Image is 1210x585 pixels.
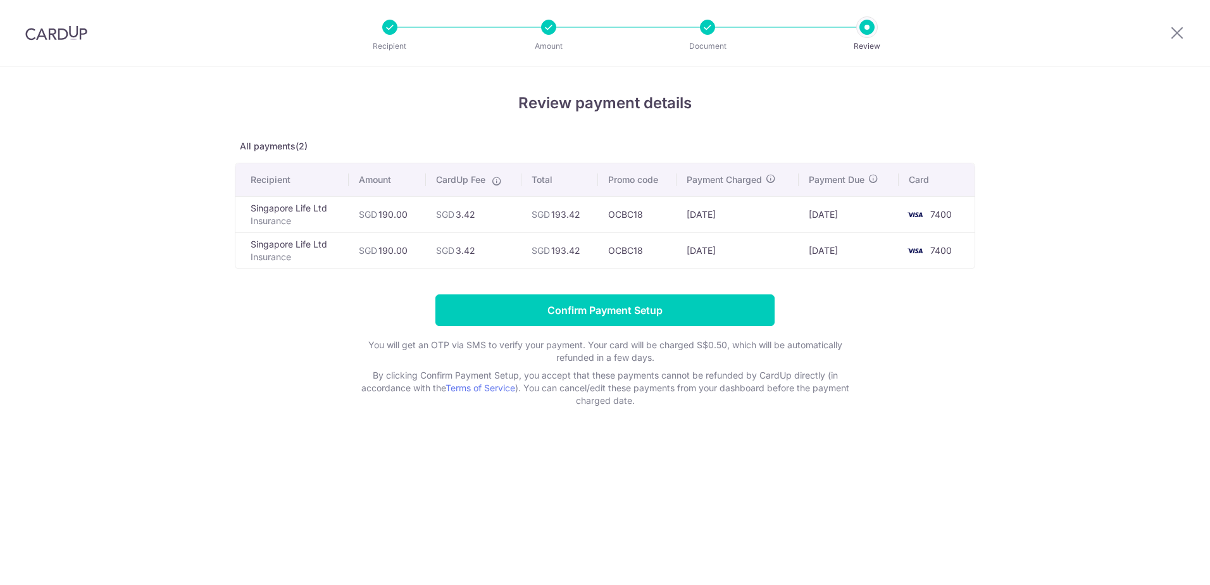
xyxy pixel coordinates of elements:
span: Payment Charged [687,173,762,186]
span: Payment Due [809,173,864,186]
img: <span class="translation_missing" title="translation missing: en.account_steps.new_confirm_form.b... [902,207,928,222]
span: CardUp Fee [436,173,485,186]
span: SGD [436,245,454,256]
td: [DATE] [677,232,799,268]
td: 190.00 [349,196,425,232]
td: [DATE] [677,196,799,232]
p: Review [820,40,914,53]
td: OCBC18 [598,196,677,232]
p: Recipient [343,40,437,53]
td: Singapore Life Ltd [235,196,349,232]
a: Terms of Service [446,382,515,393]
span: SGD [532,209,550,220]
td: 190.00 [349,232,425,268]
p: Document [661,40,754,53]
span: 7400 [930,209,952,220]
td: [DATE] [799,196,899,232]
span: SGD [436,209,454,220]
td: [DATE] [799,232,899,268]
p: Insurance [251,251,339,263]
th: Total [521,163,598,196]
p: Amount [502,40,596,53]
p: All payments(2) [235,140,975,153]
img: CardUp [25,25,87,41]
td: 193.42 [521,196,598,232]
span: 7400 [930,245,952,256]
img: <span class="translation_missing" title="translation missing: en.account_steps.new_confirm_form.b... [902,243,928,258]
p: You will get an OTP via SMS to verify your payment. Your card will be charged S$0.50, which will ... [352,339,858,364]
td: 3.42 [426,232,521,268]
p: Insurance [251,215,339,227]
input: Confirm Payment Setup [435,294,775,326]
h4: Review payment details [235,92,975,115]
th: Amount [349,163,425,196]
span: SGD [359,245,377,256]
span: SGD [532,245,550,256]
th: Promo code [598,163,677,196]
td: Singapore Life Ltd [235,232,349,268]
th: Recipient [235,163,349,196]
td: OCBC18 [598,232,677,268]
span: SGD [359,209,377,220]
td: 193.42 [521,232,598,268]
th: Card [899,163,975,196]
p: By clicking Confirm Payment Setup, you accept that these payments cannot be refunded by CardUp di... [352,369,858,407]
td: 3.42 [426,196,521,232]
